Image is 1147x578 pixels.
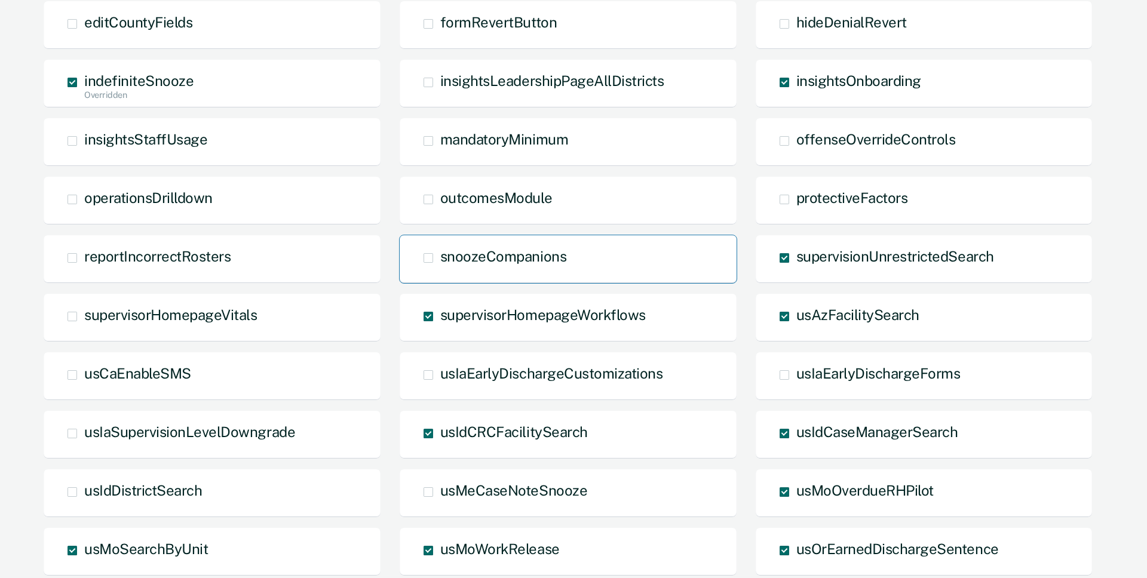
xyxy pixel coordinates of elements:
span: supervisorHomepageWorkflows [440,306,646,323]
span: editCountyFields [84,14,192,30]
span: operationsDrilldown [84,189,213,206]
span: hideDenialRevert [796,14,907,30]
span: insightsOnboarding [796,72,921,89]
span: insightsStaffUsage [84,131,207,147]
span: insightsLeadershipPageAllDistricts [440,72,664,89]
span: usIaEarlyDischargeForms [796,365,961,382]
span: usOrEarnedDischargeSentence [796,540,999,557]
span: snoozeCompanions [440,248,566,265]
span: mandatoryMinimum [440,131,568,147]
span: usIdDistrictSearch [84,482,202,499]
span: usMoSearchByUnit [84,540,208,557]
span: usCaEnableSMS [84,365,191,382]
span: usIdCRCFacilitySearch [440,423,588,440]
span: usMoOverdueRHPilot [796,482,934,499]
span: offenseOverrideControls [796,131,956,147]
span: usIaSupervisionLevelDowngrade [84,423,295,440]
span: reportIncorrectRosters [84,248,231,265]
span: usAzFacilitySearch [796,306,919,323]
span: formRevertButton [440,14,557,30]
span: usMeCaseNoteSnooze [440,482,587,499]
span: usMoWorkRelease [440,540,560,557]
span: indefiniteSnooze [84,72,194,89]
span: usIaEarlyDischargeCustomizations [440,365,663,382]
span: usIdCaseManagerSearch [796,423,958,440]
span: supervisorHomepageVitals [84,306,257,323]
span: protectiveFactors [796,189,908,206]
span: outcomesModule [440,189,552,206]
span: supervisionUnrestrictedSearch [796,248,994,265]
